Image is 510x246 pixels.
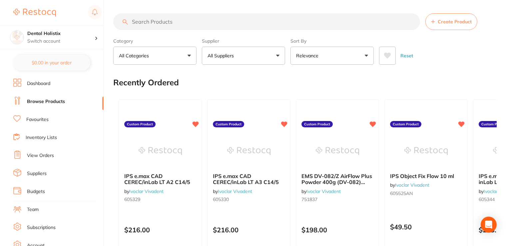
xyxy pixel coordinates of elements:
label: Custom Product [301,121,333,128]
p: $216.00 [124,226,196,234]
a: Ivoclar Vivadent [306,188,341,194]
button: $0.00 in your order [13,55,90,71]
b: EMS DV-082/Z AirFlow Plus Powder 400g (DV-082) pack of 1 [301,173,373,185]
b: IPS e.max CAD CEREC/inLab LT A2 C14/5 [124,173,196,185]
label: Category [113,38,197,44]
small: 605329 [124,197,196,202]
button: Create Product [425,13,477,30]
img: Dental Holistix [10,31,24,44]
small: 751837 [301,197,373,202]
a: Subscriptions [27,224,56,231]
button: Relevance [290,47,374,65]
p: All Suppliers [208,52,237,59]
img: IPS Object Fix Flow 10 ml [404,134,448,168]
h4: Dental Holistix [27,30,95,37]
img: IPS e.max CAD CEREC/inLab LT A2 C14/5 [139,134,182,168]
label: Sort By [290,38,374,44]
img: IPS e.max CAD CEREC/inLab LT A3 C14/5 [227,134,270,168]
span: by [301,188,341,194]
p: Switch account [27,38,95,45]
label: Custom Product [390,121,421,128]
a: View Orders [27,152,54,159]
a: Favourites [26,116,49,123]
a: Ivoclar Vivadent [395,182,429,188]
label: Custom Product [124,121,156,128]
b: IPS e.max CAD CEREC/inLab LT A3 C14/5 [213,173,285,185]
label: Custom Product [213,121,244,128]
span: by [390,182,429,188]
a: Browse Products [27,98,65,105]
a: Suppliers [27,170,47,177]
a: Ivoclar Vivadent [218,188,252,194]
p: $216.00 [213,226,285,234]
p: $49.50 [390,223,462,231]
button: All Categories [113,47,197,65]
p: $198.00 [301,226,373,234]
button: All Suppliers [202,47,285,65]
a: Ivoclar Vivadent [129,188,164,194]
small: 605525AN [390,191,462,196]
img: Restocq Logo [13,9,56,17]
a: Inventory Lists [26,134,57,141]
span: by [213,188,252,194]
img: EMS DV-082/Z AirFlow Plus Powder 400g (DV-082) pack of 1 [316,134,359,168]
a: Dashboard [27,80,50,87]
div: Open Intercom Messenger [481,217,497,233]
label: Custom Product [479,121,510,128]
h2: Recently Ordered [113,78,179,87]
a: Restocq Logo [13,5,56,20]
p: All Categories [119,52,152,59]
button: Reset [398,47,415,65]
p: Relevance [296,52,321,59]
a: Budgets [27,188,45,195]
span: by [124,188,164,194]
small: 605330 [213,197,285,202]
a: Team [27,206,39,213]
input: Search Products [113,13,420,30]
label: Supplier [202,38,285,44]
span: Create Product [438,19,472,24]
b: IPS Object Fix Flow 10 ml [390,173,462,179]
